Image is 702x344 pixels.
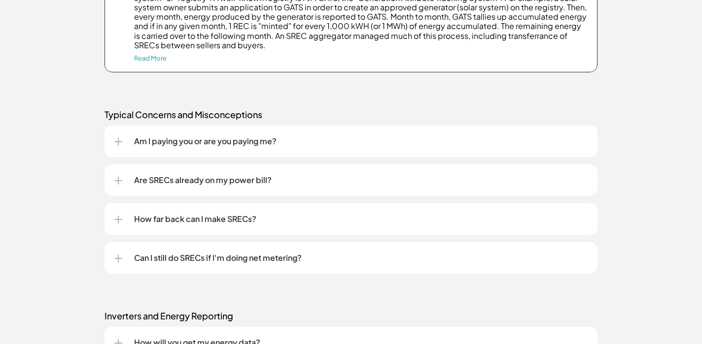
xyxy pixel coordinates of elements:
[134,54,167,62] a: Read More
[134,135,588,147] p: Am I paying you or are you paying me?
[134,213,588,225] p: How far back can I make SRECs?
[134,174,588,186] p: Are SRECs already on my power bill?
[105,310,597,322] p: Inverters and Energy Reporting
[134,252,588,264] p: Can I still do SRECs if I'm doing net metering?
[105,109,597,121] p: Typical Concerns and Misconceptions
